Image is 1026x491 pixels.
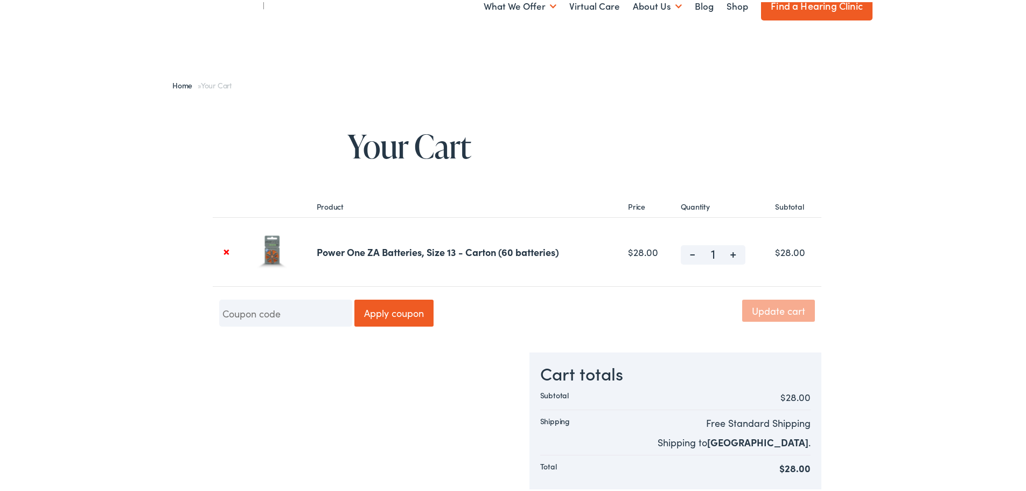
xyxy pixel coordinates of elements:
[779,459,811,473] bdi: 28.00
[634,433,811,447] p: Shipping to .
[310,194,622,215] th: Product
[622,194,674,215] th: Price
[742,298,815,319] button: Update cart
[628,243,658,257] bdi: 28.00
[775,243,805,257] bdi: 28.00
[162,126,873,162] h1: Your Cart
[219,298,352,324] input: Coupon code
[775,243,780,257] span: $
[674,194,769,215] th: Quantity
[769,194,821,215] th: Subtotal
[540,453,635,479] th: Total
[780,388,786,402] span: $
[681,243,705,256] span: -
[707,433,808,447] strong: [GEOGRAPHIC_DATA]
[721,243,745,256] span: +
[628,243,633,257] span: $
[780,388,811,402] bdi: 28.00
[540,407,635,453] th: Shipping
[540,382,635,407] th: Subtotal
[779,459,785,473] span: $
[354,298,434,324] button: Apply coupon
[172,78,198,88] a: Home
[540,361,811,382] h2: Cart totals
[172,78,232,88] span: »
[706,414,811,427] label: Free Standard Shipping
[317,243,559,257] a: Power One ZA Batteries, Size 13 - Carton (60 batteries)
[219,243,234,257] a: Remove Power One ZA Batteries, Size 13 - Carton (60 batteries) from cart
[201,78,232,88] span: Your Cart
